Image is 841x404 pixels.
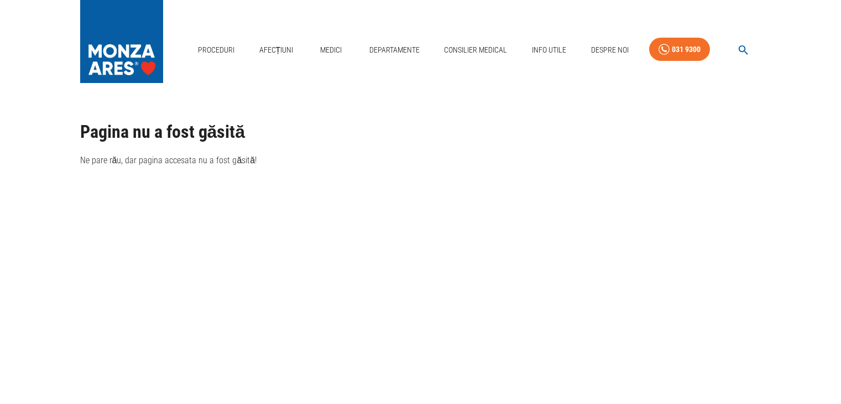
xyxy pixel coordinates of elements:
[672,43,701,56] div: 031 9300
[314,39,349,61] a: Medici
[440,39,511,61] a: Consilier Medical
[587,39,633,61] a: Despre Noi
[365,39,424,61] a: Departamente
[80,154,761,167] p: Ne pare rău, dar pagina accesata nu a fost găsită!
[80,122,761,142] h1: Pagina nu a fost găsită
[255,39,298,61] a: Afecțiuni
[527,39,571,61] a: Info Utile
[649,38,710,61] a: 031 9300
[194,39,239,61] a: Proceduri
